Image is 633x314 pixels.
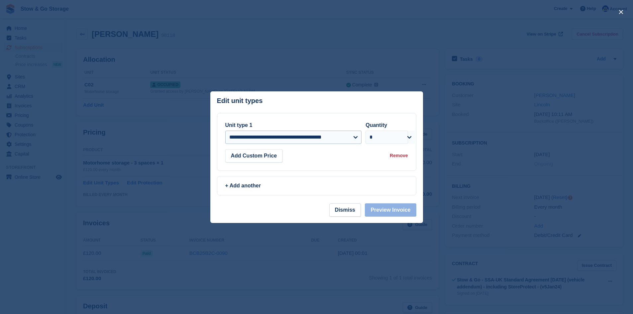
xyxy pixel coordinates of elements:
button: Dismiss [329,203,361,217]
p: Edit unit types [217,97,263,105]
label: Quantity [366,122,387,128]
button: Preview Invoice [365,203,416,217]
button: Add Custom Price [225,149,283,162]
a: + Add another [217,176,416,195]
button: close [616,7,626,17]
label: Unit type 1 [225,122,253,128]
div: + Add another [225,182,408,190]
div: Remove [390,152,408,159]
